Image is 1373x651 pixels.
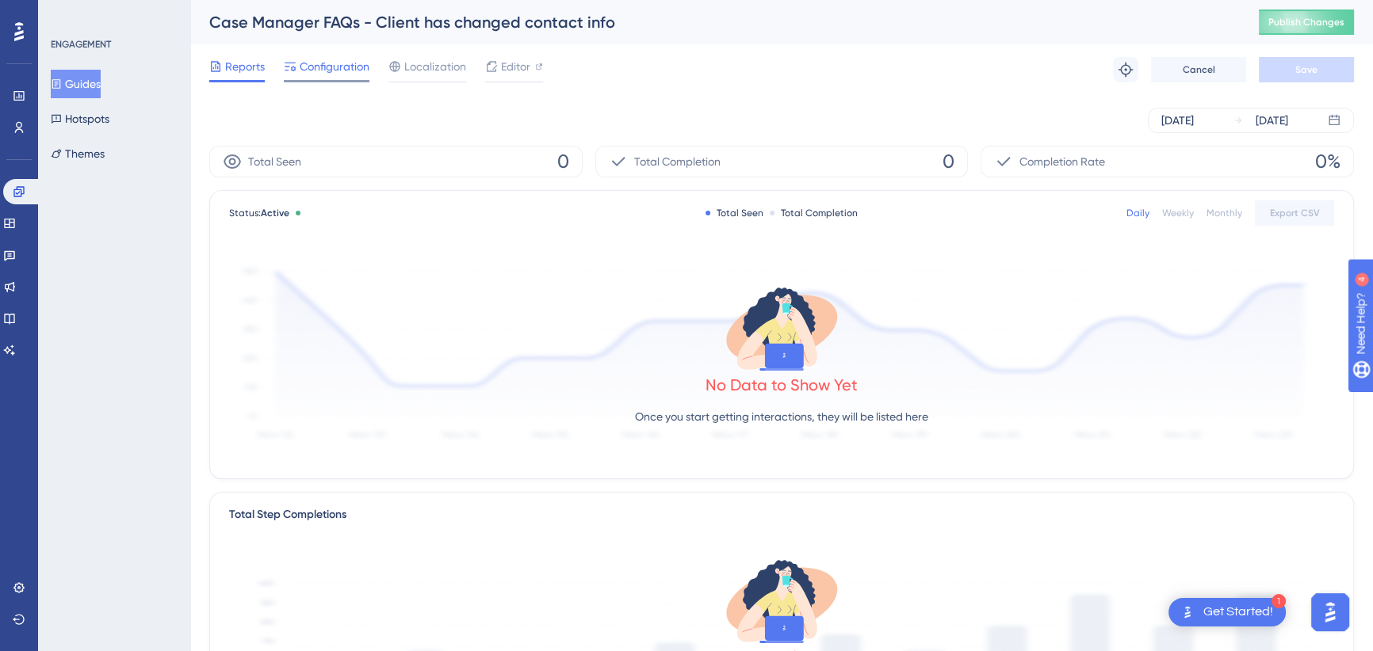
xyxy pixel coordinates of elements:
span: 0 [557,149,569,174]
span: Export CSV [1270,207,1320,219]
span: Publish Changes [1268,16,1344,29]
div: 4 [110,8,115,21]
img: launcher-image-alternative-text [1178,603,1197,622]
div: Open Get Started! checklist, remaining modules: 1 [1168,598,1286,626]
span: Active [261,207,289,219]
div: ENGAGEMENT [51,38,111,51]
iframe: UserGuiding AI Assistant Launcher [1306,588,1354,636]
div: Daily [1126,207,1149,219]
span: 0% [1315,149,1340,174]
span: Configuration [300,57,369,76]
div: No Data to Show Yet [706,374,858,396]
span: Cancel [1183,63,1215,76]
span: Save [1295,63,1318,76]
span: Total Seen [248,152,301,171]
span: Completion Rate [1019,152,1105,171]
span: Need Help? [37,4,99,23]
button: Publish Changes [1259,10,1354,35]
div: [DATE] [1161,111,1194,130]
span: Reports [225,57,265,76]
button: Guides [51,70,101,98]
button: Export CSV [1255,200,1334,226]
p: Once you start getting interactions, they will be listed here [635,407,928,426]
span: Editor [501,57,530,76]
div: 1 [1272,594,1286,608]
div: Total Completion [770,207,858,219]
div: Total Seen [706,207,763,219]
div: Total Step Completions [229,505,346,524]
span: Status: [229,207,289,219]
div: Monthly [1207,207,1242,219]
button: Cancel [1151,57,1246,82]
span: Total Completion [634,152,721,171]
span: 0 [943,149,954,174]
button: Save [1259,57,1354,82]
div: Case Manager FAQs - Client has changed contact info [209,11,1219,33]
button: Hotspots [51,105,109,133]
div: Get Started! [1203,603,1273,621]
span: Localization [404,57,466,76]
button: Themes [51,139,105,168]
div: Weekly [1162,207,1194,219]
div: [DATE] [1256,111,1288,130]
